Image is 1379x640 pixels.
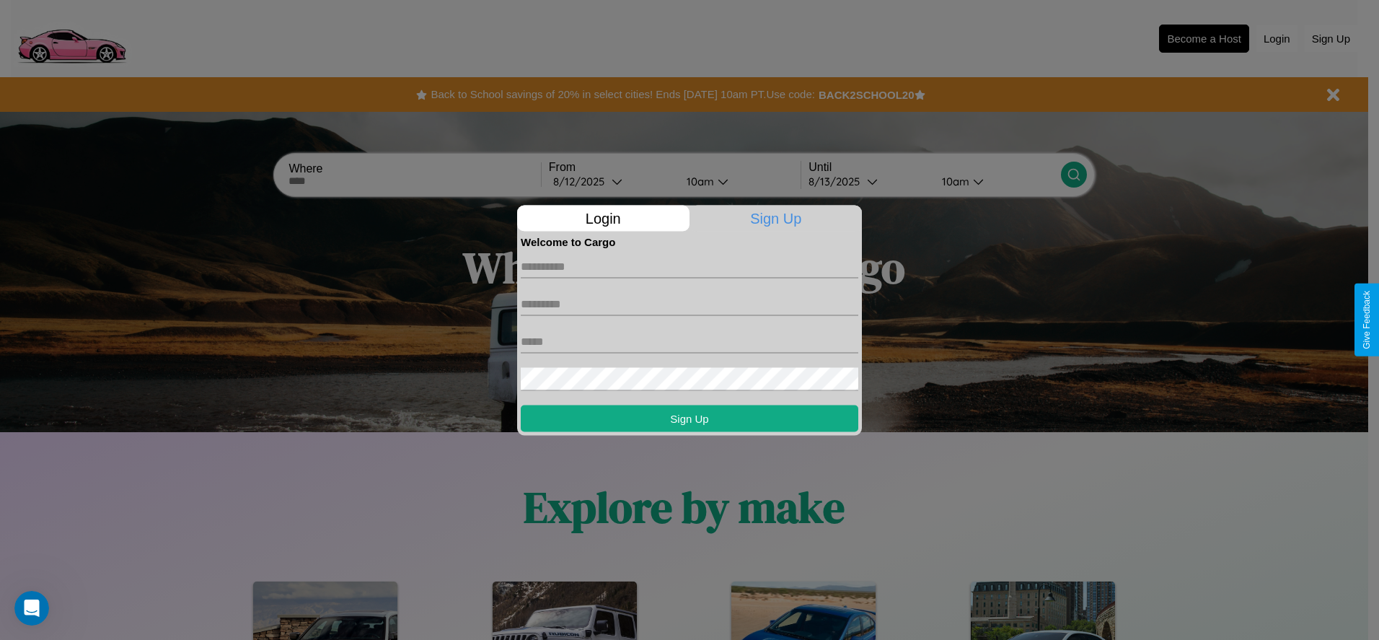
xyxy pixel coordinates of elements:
[521,235,858,247] h4: Welcome to Cargo
[517,205,689,231] p: Login
[521,405,858,431] button: Sign Up
[14,591,49,626] iframe: Intercom live chat
[690,205,863,231] p: Sign Up
[1362,291,1372,349] div: Give Feedback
